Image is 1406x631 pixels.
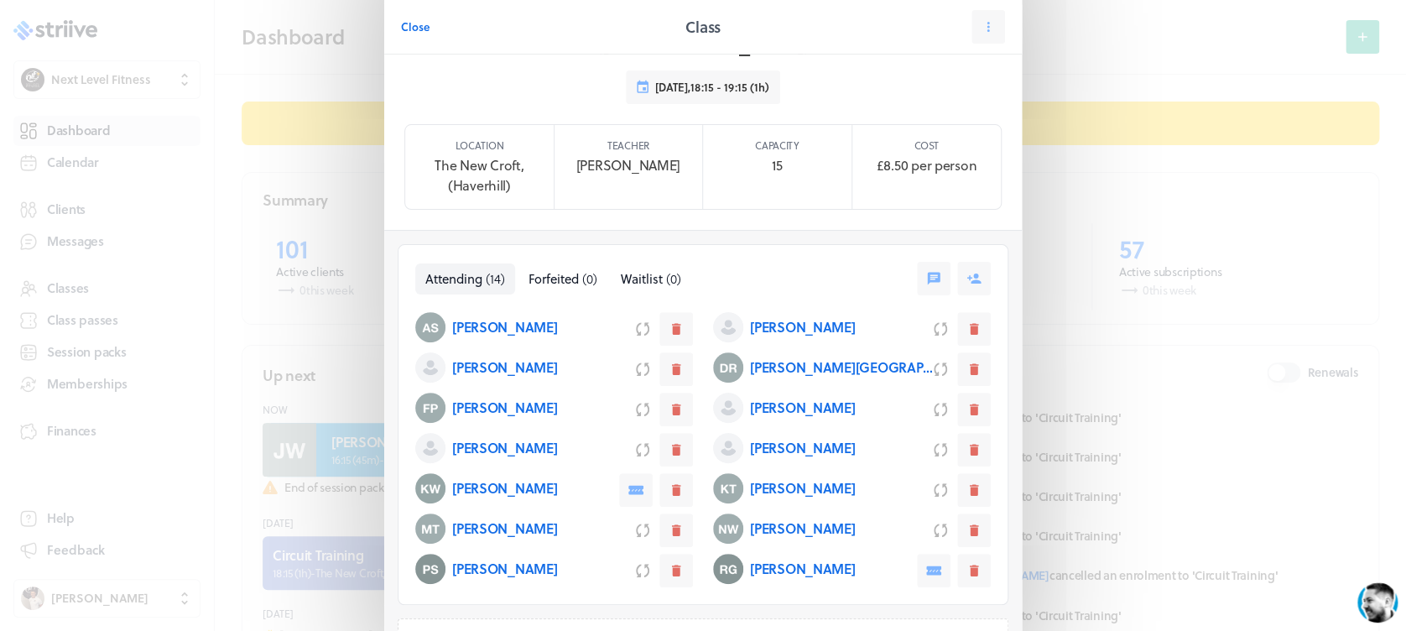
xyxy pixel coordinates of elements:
h2: Class [685,15,721,39]
p: [PERSON_NAME] [750,438,855,458]
p: [PERSON_NAME] [452,519,557,539]
p: [PERSON_NAME] [452,357,557,378]
span: ( 0 ) [666,269,681,288]
p: [PERSON_NAME][GEOGRAPHIC_DATA] [750,357,934,378]
img: Nadine Warner [713,514,743,544]
div: US[PERSON_NAME]Typically replies in a few minutes [50,10,315,44]
span: ( 0 ) [582,269,597,288]
span: Attending [425,269,482,288]
p: [PERSON_NAME] [750,559,855,579]
p: Teacher [607,138,649,152]
p: Cost [914,138,939,152]
p: [PERSON_NAME] [452,559,557,579]
tspan: GIF [267,520,280,529]
img: Aaron Smith [415,312,445,342]
img: Danielle Rowley-Kingston [713,352,743,383]
button: [DATE],18:15 - 19:15 (1h) [626,70,780,104]
p: [PERSON_NAME] [452,398,557,418]
img: Richard Grenville [713,554,743,584]
img: Michael Twitchett [415,514,445,544]
p: Capacity [755,138,799,152]
img: Katie Woodley [415,473,445,503]
h1: Circuit Training at The [GEOGRAPHIC_DATA], ([GEOGRAPHIC_DATA]) [411,3,995,57]
nav: Tabs [415,263,691,295]
span: Close [401,19,430,34]
p: [PERSON_NAME] [750,317,855,337]
p: [PERSON_NAME] [452,438,557,458]
p: Location [455,138,503,152]
p: [PERSON_NAME] [750,519,855,539]
div: Typically replies in a few minutes [93,31,240,42]
span: Waitlist [621,269,663,288]
button: Forfeited(0) [518,263,607,295]
g: /> [262,517,284,531]
img: US [50,12,81,42]
p: 15 [772,155,783,175]
p: [PERSON_NAME] [576,155,680,175]
img: Faith Pattie [415,393,445,423]
p: [PERSON_NAME] [452,478,557,498]
p: [PERSON_NAME] [750,478,855,498]
p: [PERSON_NAME] [750,398,855,418]
p: £8.50 per person [876,155,976,175]
img: Paul Sullivan [415,554,445,584]
button: />GIF [255,502,291,549]
img: Kelly Turrell [713,473,743,503]
span: Forfeited [529,269,579,288]
p: The New Croft, (Haverhill) [419,155,540,196]
button: Waitlist(0) [611,263,691,295]
div: [PERSON_NAME] [93,10,240,29]
button: Close [401,10,430,44]
iframe: gist-messenger-bubble-iframe [1357,582,1398,623]
p: [PERSON_NAME] [452,317,557,337]
span: ( 14 ) [486,269,505,288]
button: Attending(14) [415,263,515,295]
